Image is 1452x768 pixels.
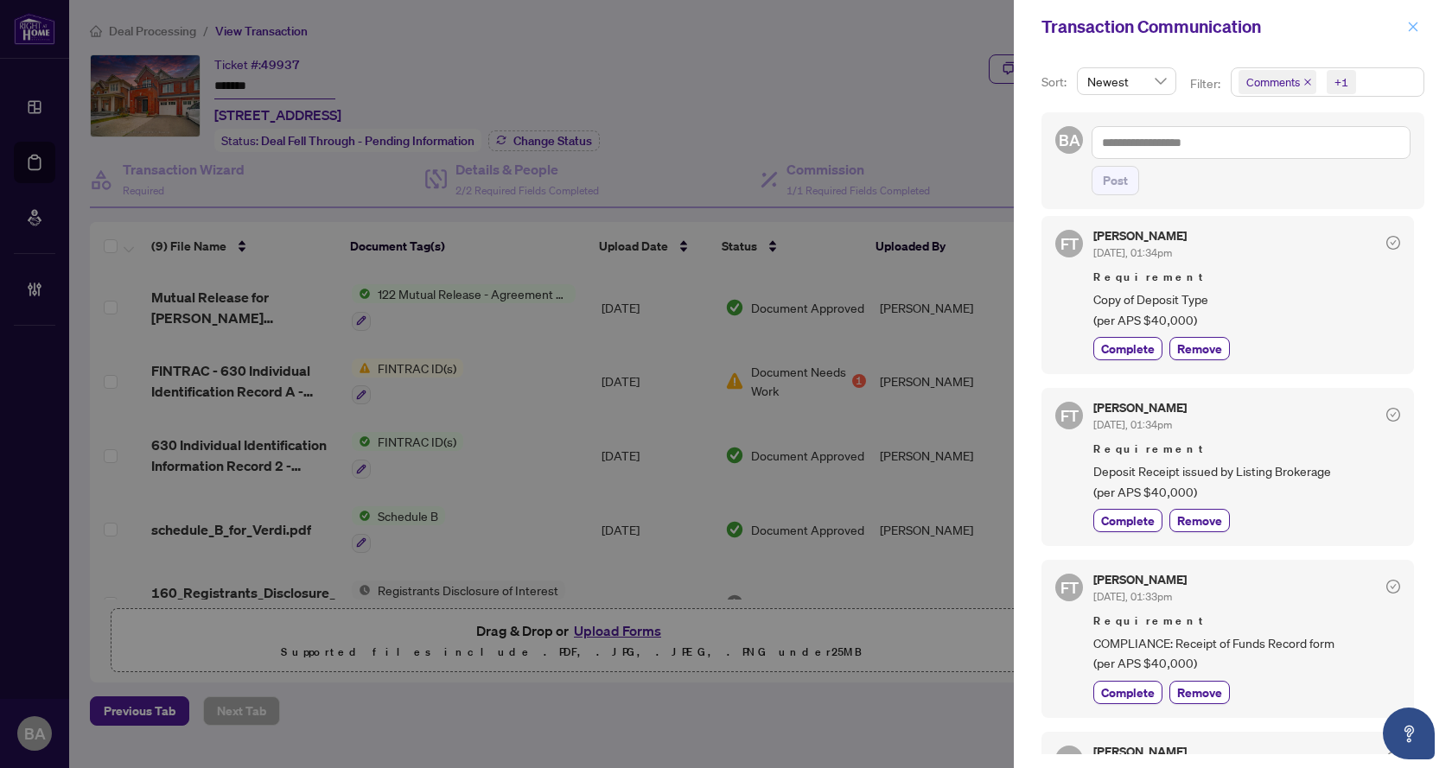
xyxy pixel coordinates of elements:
p: Filter: [1190,74,1223,93]
span: FT [1060,232,1079,256]
span: Requirement [1093,612,1400,630]
span: COMPLIANCE: Receipt of Funds Record form (per APS $40,000) [1093,633,1400,674]
button: Complete [1093,509,1162,532]
h5: [PERSON_NAME] [1093,574,1187,586]
span: Remove [1177,683,1222,701]
span: Deposit Receipt issued by Listing Brokerage (per APS $40,000) [1093,461,1400,502]
span: check-circle [1386,580,1400,593]
span: Remove [1177,511,1222,530]
span: FT [1060,403,1079,428]
button: Remove [1169,681,1230,704]
span: Complete [1101,683,1155,701]
span: Complete [1101,511,1155,530]
span: check-circle [1386,408,1400,422]
span: FT [1060,575,1079,600]
button: Remove [1169,509,1230,532]
span: [DATE], 01:34pm [1093,418,1172,431]
span: close [1303,78,1312,86]
span: check-circle [1386,752,1400,765]
button: Complete [1093,337,1162,360]
span: Remove [1177,340,1222,358]
span: Requirement [1093,441,1400,458]
span: BA [1059,128,1080,152]
span: [DATE], 01:34pm [1093,246,1172,259]
p: Sort: [1041,73,1070,92]
span: Copy of Deposit Type (per APS $40,000) [1093,289,1400,330]
div: +1 [1334,73,1348,91]
div: Transaction Communication [1041,14,1402,40]
span: [DATE], 01:33pm [1093,590,1172,603]
button: Open asap [1383,708,1435,759]
h5: [PERSON_NAME] [1093,402,1187,414]
span: Comments [1246,73,1300,91]
button: Complete [1093,681,1162,704]
button: Remove [1169,337,1230,360]
button: Post [1092,166,1139,195]
span: Comments [1239,70,1316,94]
span: check-circle [1386,236,1400,250]
span: Newest [1087,68,1166,94]
span: Complete [1101,340,1155,358]
h5: [PERSON_NAME] [1093,746,1187,758]
span: Requirement [1093,269,1400,286]
h5: [PERSON_NAME] [1093,230,1187,242]
span: close [1407,21,1419,33]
